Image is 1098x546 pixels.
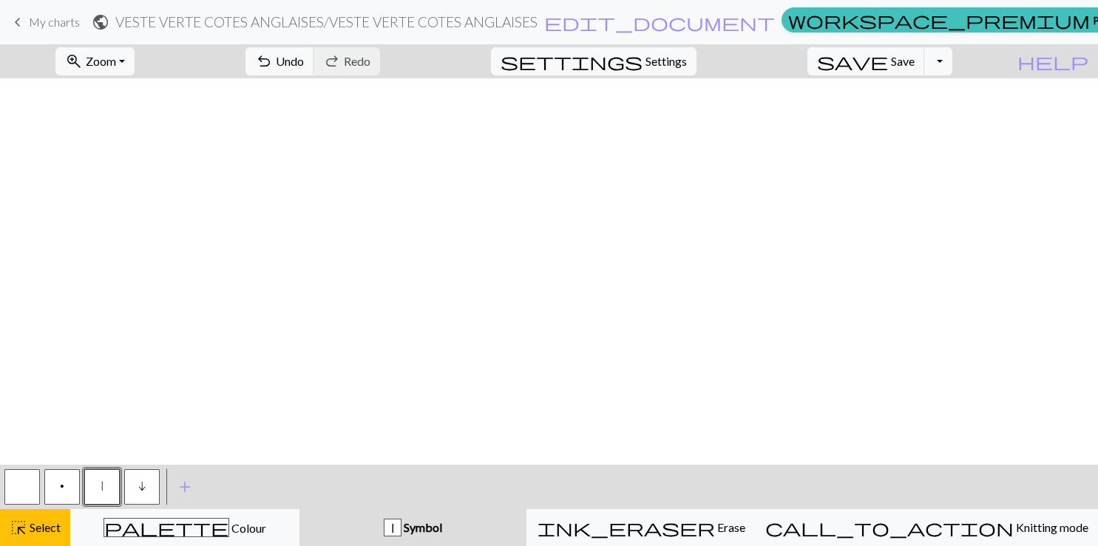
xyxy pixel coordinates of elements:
button: Save [807,47,925,75]
span: ink_eraser [538,517,715,538]
span: undo [255,51,273,72]
button: Colour [70,509,299,546]
span: Purl [60,480,64,492]
span: palette [104,517,228,538]
span: add [176,477,194,497]
span: slip stitch [101,480,103,492]
span: highlight_alt [10,517,27,538]
i: Settings [501,52,643,70]
span: public [92,12,109,33]
span: zoom_in [65,51,83,72]
span: edit_document [544,12,775,33]
span: Undo [276,54,304,68]
h2: VESTE VERTE COTES ANGLAISES / VESTE VERTE COTES ANGLAISES [115,13,538,30]
span: keyboard_arrow_left [9,12,27,33]
button: SettingsSettings [491,47,697,75]
span: My charts [29,15,80,29]
span: Erase [715,520,745,534]
span: Settings [645,52,687,70]
button: Erase [526,509,756,546]
span: workspace_premium [788,10,1090,30]
span: help [1017,51,1088,72]
span: call_to_action [765,517,1014,538]
span: Zoom [86,54,116,68]
span: Select [27,520,61,534]
button: i [124,469,160,505]
button: Zoom [55,47,135,75]
button: Undo [245,47,314,75]
span: settings [501,51,643,72]
span: Save [891,54,915,68]
span: Colour [229,521,266,535]
button: Knitting mode [756,509,1098,546]
a: My charts [9,10,80,35]
button: p [44,469,80,505]
span: skpo [138,480,146,492]
button: | Symbol [299,509,527,546]
span: Knitting mode [1014,520,1088,534]
button: | [84,469,120,505]
div: | [384,519,401,537]
span: save [817,51,888,72]
span: Symbol [401,520,442,534]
